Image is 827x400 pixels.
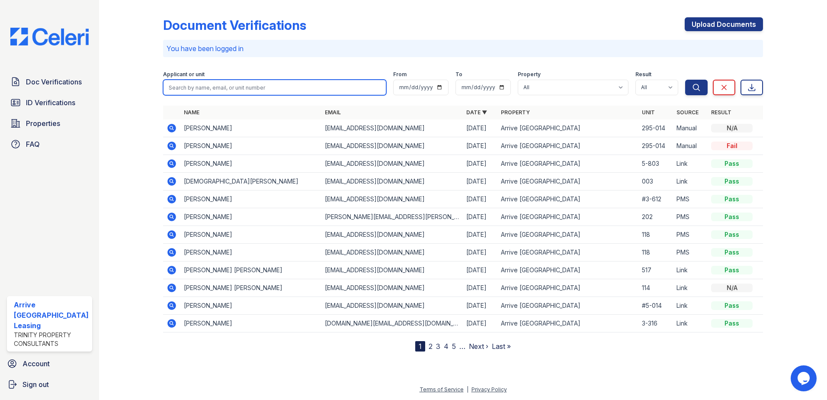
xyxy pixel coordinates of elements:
td: 3-316 [638,315,673,332]
td: [PERSON_NAME] [PERSON_NAME] [180,261,322,279]
td: Arrive [GEOGRAPHIC_DATA] [497,119,639,137]
span: Sign out [22,379,49,390]
td: [DATE] [463,261,497,279]
td: 003 [638,173,673,190]
a: Unit [642,109,655,116]
td: 118 [638,244,673,261]
td: Arrive [GEOGRAPHIC_DATA] [497,137,639,155]
td: [DATE] [463,190,497,208]
div: N/A [711,124,753,132]
a: Doc Verifications [7,73,92,90]
td: Arrive [GEOGRAPHIC_DATA] [497,244,639,261]
td: [PERSON_NAME] [180,137,322,155]
td: #3-612 [638,190,673,208]
iframe: chat widget [791,365,818,391]
a: Last » [492,342,511,351]
a: Sign out [3,376,96,393]
td: [DATE] [463,279,497,297]
td: Link [673,315,708,332]
td: [EMAIL_ADDRESS][DOMAIN_NAME] [321,190,463,208]
a: 5 [452,342,456,351]
label: Applicant or unit [163,71,205,78]
td: Arrive [GEOGRAPHIC_DATA] [497,208,639,226]
td: [EMAIL_ADDRESS][DOMAIN_NAME] [321,155,463,173]
label: Result [635,71,651,78]
td: [PERSON_NAME] [180,244,322,261]
td: 295-014 [638,119,673,137]
div: Document Verifications [163,17,306,33]
a: Email [325,109,341,116]
td: [PERSON_NAME] [180,315,322,332]
a: Privacy Policy [471,386,507,393]
td: 118 [638,226,673,244]
td: Manual [673,137,708,155]
td: Arrive [GEOGRAPHIC_DATA] [497,315,639,332]
div: N/A [711,284,753,292]
td: [EMAIL_ADDRESS][DOMAIN_NAME] [321,226,463,244]
td: [EMAIL_ADDRESS][DOMAIN_NAME] [321,244,463,261]
td: [EMAIL_ADDRESS][DOMAIN_NAME] [321,261,463,279]
td: Link [673,261,708,279]
td: Manual [673,119,708,137]
div: Pass [711,248,753,257]
td: [PERSON_NAME] [180,119,322,137]
div: Pass [711,319,753,328]
a: Terms of Service [420,386,464,393]
span: FAQ [26,139,40,149]
td: 517 [638,261,673,279]
span: Doc Verifications [26,77,82,87]
a: 3 [436,342,440,351]
span: Properties [26,118,60,129]
p: You have been logged in [167,43,760,54]
div: 1 [415,341,425,352]
td: [PERSON_NAME][EMAIL_ADDRESS][PERSON_NAME][DOMAIN_NAME] [321,208,463,226]
div: Arrive [GEOGRAPHIC_DATA] Leasing [14,300,89,331]
td: [DATE] [463,137,497,155]
td: [DEMOGRAPHIC_DATA][PERSON_NAME] [180,173,322,190]
a: Property [501,109,530,116]
td: Arrive [GEOGRAPHIC_DATA] [497,226,639,244]
div: Fail [711,142,753,150]
a: Account [3,355,96,372]
td: Link [673,155,708,173]
a: 2 [429,342,433,351]
td: PMS [673,244,708,261]
div: Trinity Property Consultants [14,331,89,348]
td: [EMAIL_ADDRESS][DOMAIN_NAME] [321,279,463,297]
a: Result [711,109,731,116]
div: Pass [711,213,753,221]
td: [EMAIL_ADDRESS][DOMAIN_NAME] [321,297,463,315]
td: [DATE] [463,208,497,226]
div: Pass [711,266,753,274]
div: Pass [711,230,753,239]
td: [DOMAIN_NAME][EMAIL_ADDRESS][DOMAIN_NAME] [321,315,463,332]
td: [PERSON_NAME] [180,297,322,315]
td: Arrive [GEOGRAPHIC_DATA] [497,190,639,208]
td: [PERSON_NAME] [180,155,322,173]
td: [PERSON_NAME] [PERSON_NAME] [180,279,322,297]
td: Link [673,297,708,315]
td: Arrive [GEOGRAPHIC_DATA] [497,297,639,315]
label: To [455,71,462,78]
td: 5-803 [638,155,673,173]
div: Pass [711,301,753,310]
div: Pass [711,159,753,168]
td: PMS [673,190,708,208]
img: CE_Logo_Blue-a8612792a0a2168367f1c8372b55b34899dd931a85d93a1a3d3e32e68fde9ad4.png [3,28,96,45]
td: Arrive [GEOGRAPHIC_DATA] [497,261,639,279]
td: 295-014 [638,137,673,155]
label: Property [518,71,541,78]
a: Upload Documents [685,17,763,31]
td: PMS [673,226,708,244]
td: Link [673,173,708,190]
td: [EMAIL_ADDRESS][DOMAIN_NAME] [321,173,463,190]
span: ID Verifications [26,97,75,108]
td: [EMAIL_ADDRESS][DOMAIN_NAME] [321,137,463,155]
td: Link [673,279,708,297]
td: Arrive [GEOGRAPHIC_DATA] [497,279,639,297]
input: Search by name, email, or unit number [163,80,387,95]
a: 4 [444,342,449,351]
a: Next › [469,342,488,351]
td: Arrive [GEOGRAPHIC_DATA] [497,155,639,173]
td: [PERSON_NAME] [180,190,322,208]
